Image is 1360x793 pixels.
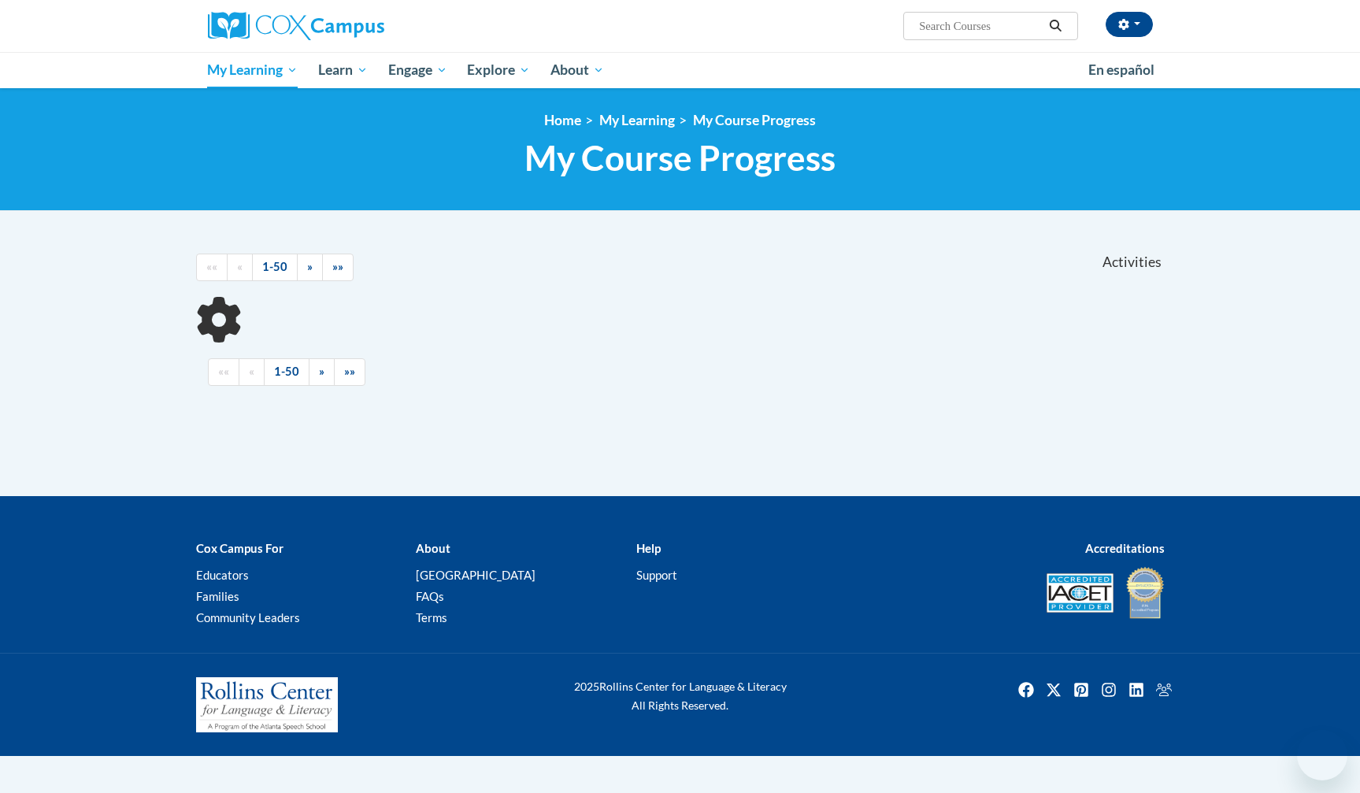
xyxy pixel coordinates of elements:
img: IDA® Accredited [1125,565,1165,621]
button: Account Settings [1106,12,1153,37]
span: » [307,260,313,273]
img: Facebook group icon [1151,677,1177,702]
a: Home [544,112,581,128]
b: Accreditations [1085,541,1165,555]
a: En español [1078,54,1165,87]
div: Rollins Center for Language & Literacy All Rights Reserved. [515,677,846,715]
a: My Course Progress [693,112,816,128]
a: Begining [196,254,228,281]
a: My Learning [599,112,675,128]
img: Accredited IACET® Provider [1047,573,1114,613]
a: Facebook Group [1151,677,1177,702]
a: FAQs [416,589,444,603]
span: « [237,260,243,273]
a: Begining [208,358,239,386]
a: Cox Campus [208,12,507,40]
b: Help [636,541,661,555]
a: End [322,254,354,281]
a: Explore [457,52,540,88]
img: Instagram icon [1096,677,1121,702]
span: 2025 [574,680,599,693]
input: Search Courses [917,17,1043,35]
a: Learn [308,52,378,88]
span: Learn [318,61,368,80]
a: End [334,358,365,386]
a: Next [309,358,335,386]
span: Activities [1102,254,1162,271]
a: Terms [416,610,447,624]
span: »» [332,260,343,273]
a: About [540,52,614,88]
span: En español [1088,61,1154,78]
div: Main menu [184,52,1177,88]
img: Rollins Center for Language & Literacy - A Program of the Atlanta Speech School [196,677,338,732]
span: My Course Progress [524,137,836,179]
a: Instagram [1096,677,1121,702]
img: Facebook icon [1014,677,1039,702]
span: My Learning [207,61,298,80]
a: Twitter [1041,677,1066,702]
b: Cox Campus For [196,541,283,555]
a: Pinterest [1069,677,1094,702]
span: «« [218,365,229,378]
a: 1-50 [264,358,309,386]
a: [GEOGRAPHIC_DATA] [416,568,535,582]
a: My Learning [198,52,309,88]
button: Search [1043,17,1067,35]
span: «« [206,260,217,273]
span: »» [344,365,355,378]
b: About [416,541,450,555]
span: Explore [467,61,530,80]
a: 1-50 [252,254,298,281]
a: Engage [378,52,458,88]
a: Next [297,254,323,281]
a: Linkedin [1124,677,1149,702]
img: Pinterest icon [1069,677,1094,702]
a: Families [196,589,239,603]
span: » [319,365,324,378]
span: About [550,61,604,80]
a: Previous [239,358,265,386]
iframe: Button to launch messaging window [1297,730,1347,780]
a: Support [636,568,677,582]
a: Community Leaders [196,610,300,624]
a: Facebook [1014,677,1039,702]
span: Engage [388,61,447,80]
a: Previous [227,254,253,281]
a: Educators [196,568,249,582]
img: LinkedIn icon [1124,677,1149,702]
img: Twitter icon [1041,677,1066,702]
span: « [249,365,254,378]
img: Cox Campus [208,12,384,40]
